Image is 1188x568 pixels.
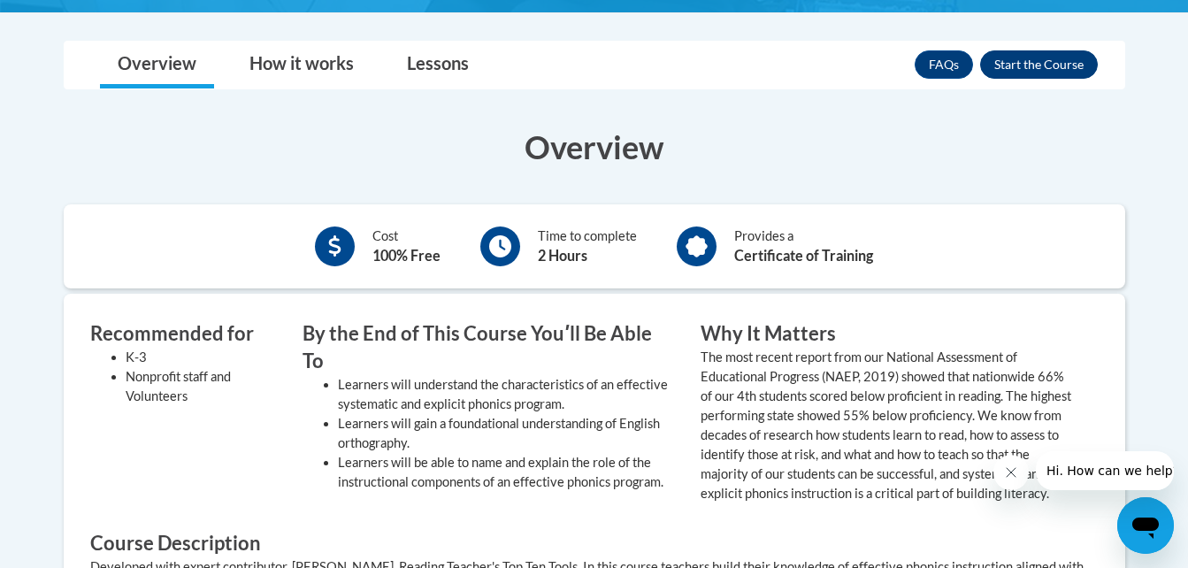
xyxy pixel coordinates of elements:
[126,367,276,406] li: Nonprofit staff and Volunteers
[100,42,214,88] a: Overview
[232,42,372,88] a: How it works
[338,453,674,492] li: Learners will be able to name and explain the role of the instructional components of an effectiv...
[980,50,1098,79] button: Enroll
[734,226,873,266] div: Provides a
[338,375,674,414] li: Learners will understand the characteristics of an effective systematic and explicit phonics prog...
[64,125,1125,169] h3: Overview
[993,455,1029,490] iframe: Close message
[1117,497,1174,554] iframe: Button to launch messaging window
[303,320,674,375] h3: By the End of This Course Youʹll Be Able To
[538,247,587,264] b: 2 Hours
[701,349,1071,501] value: The most recent report from our National Assessment of Educational Progress (NAEP, 2019) showed t...
[11,12,143,27] span: Hi. How can we help?
[1036,451,1174,490] iframe: Message from company
[372,226,441,266] div: Cost
[338,414,674,453] li: Learners will gain a foundational understanding of English orthography.
[701,320,1072,348] h3: Why It Matters
[538,226,637,266] div: Time to complete
[372,247,441,264] b: 100% Free
[126,348,276,367] li: K-3
[90,530,1099,557] h3: Course Description
[90,320,276,348] h3: Recommended for
[915,50,973,79] a: FAQs
[389,42,487,88] a: Lessons
[734,247,873,264] b: Certificate of Training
